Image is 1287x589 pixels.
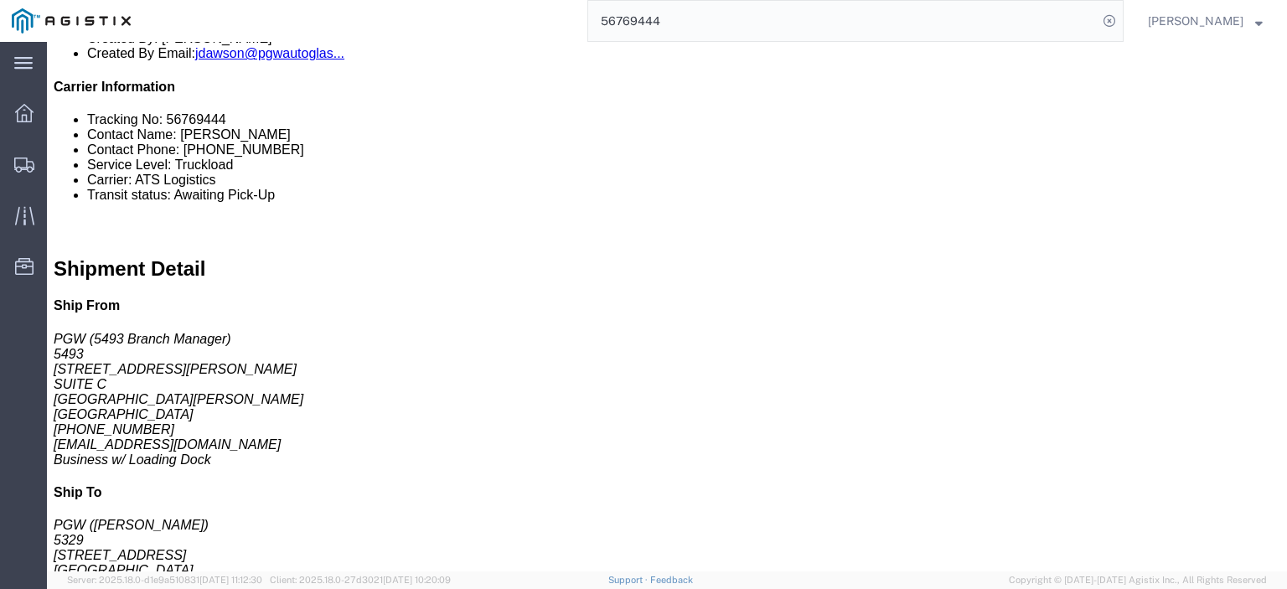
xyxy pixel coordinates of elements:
[270,575,451,585] span: Client: 2025.18.0-27d3021
[67,575,262,585] span: Server: 2025.18.0-d1e9a510831
[1009,573,1267,587] span: Copyright © [DATE]-[DATE] Agistix Inc., All Rights Reserved
[12,8,131,34] img: logo
[1148,12,1243,30] span: Jesse Jordan
[47,42,1287,571] iframe: FS Legacy Container
[199,575,262,585] span: [DATE] 11:12:30
[1147,11,1264,31] button: [PERSON_NAME]
[608,575,650,585] a: Support
[383,575,451,585] span: [DATE] 10:20:09
[588,1,1098,41] input: Search for shipment number, reference number
[650,575,693,585] a: Feedback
